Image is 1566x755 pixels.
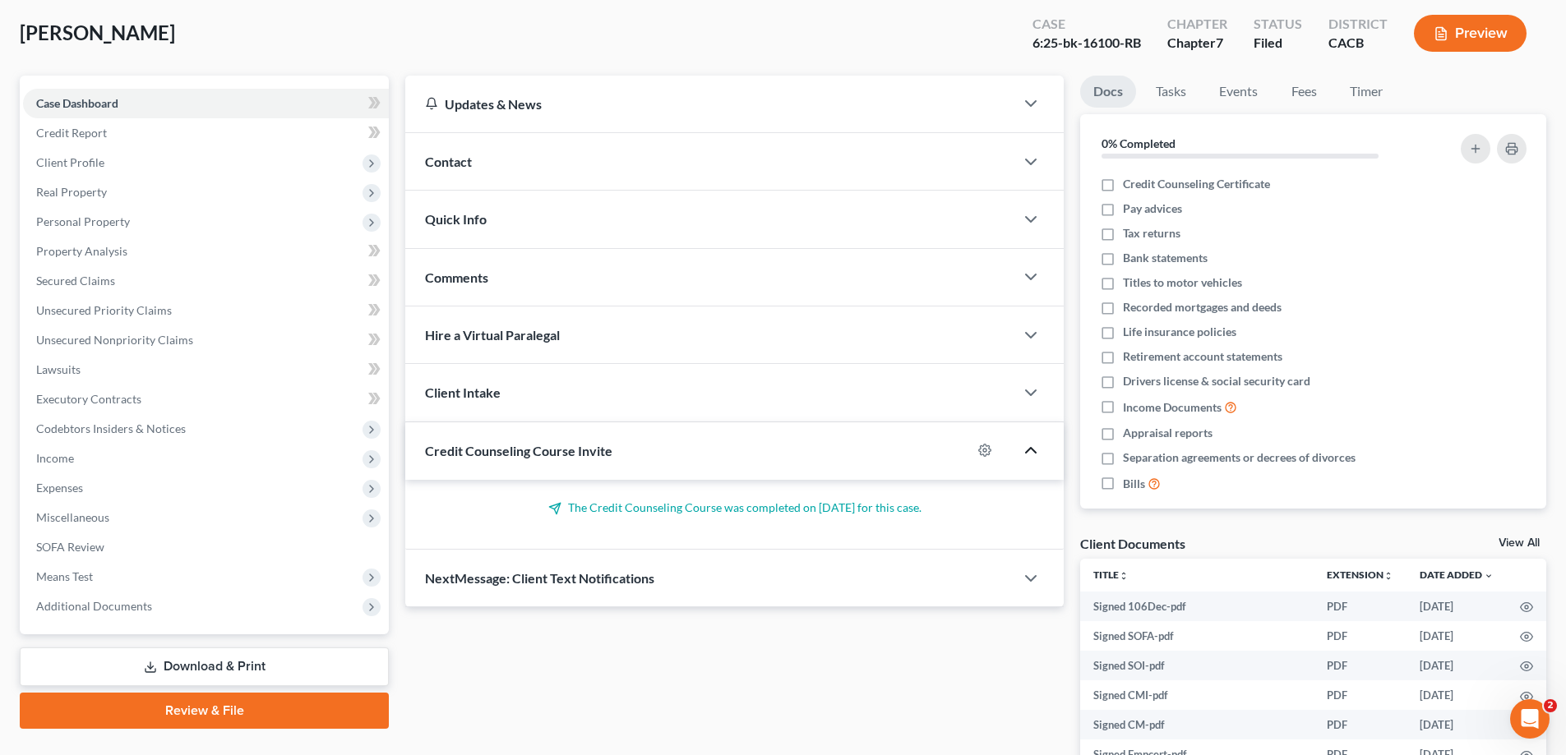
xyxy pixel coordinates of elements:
[1123,274,1242,291] span: Titles to motor vehicles
[1080,535,1185,552] div: Client Documents
[1080,710,1314,739] td: Signed CM-pdf
[1407,651,1507,680] td: [DATE]
[425,269,488,285] span: Comments
[425,95,995,113] div: Updates & News
[1277,76,1330,108] a: Fees
[36,599,152,613] span: Additional Documents
[23,266,389,296] a: Secured Claims
[1314,680,1407,710] td: PDF
[1123,299,1282,315] span: Recorded mortgages and deeds
[23,532,389,562] a: SOFA Review
[425,443,612,458] span: Credit Counseling Course Invite
[1123,476,1145,492] span: Bills
[36,96,118,110] span: Case Dashboard
[1337,76,1396,108] a: Timer
[23,384,389,414] a: Executory Contracts
[1123,449,1356,466] span: Separation agreements or decrees of divorces
[36,569,93,583] span: Means Test
[425,211,487,227] span: Quick Info
[20,21,175,44] span: [PERSON_NAME]
[425,384,501,400] span: Client Intake
[425,570,654,586] span: NextMessage: Client Text Notifications
[36,510,109,524] span: Miscellaneous
[1314,592,1407,621] td: PDF
[23,355,389,384] a: Lawsuits
[1206,76,1271,108] a: Events
[1510,699,1550,739] iframe: Intercom live chat
[1080,76,1136,108] a: Docs
[36,303,172,317] span: Unsecured Priority Claims
[1328,15,1388,34] div: District
[1499,537,1540,549] a: View All
[36,333,193,347] span: Unsecured Nonpriority Claims
[1102,136,1176,150] strong: 0% Completed
[425,499,1044,516] p: The Credit Counseling Course was completed on [DATE] for this case.
[1544,699,1557,712] span: 2
[1314,710,1407,739] td: PDF
[1080,680,1314,710] td: Signed CMI-pdf
[1327,569,1393,581] a: Extensionunfold_more
[23,118,389,148] a: Credit Report
[1080,621,1314,651] td: Signed SOFA-pdf
[20,693,389,729] a: Review & File
[36,244,127,258] span: Property Analysis
[36,155,104,169] span: Client Profile
[1143,76,1199,108] a: Tasks
[36,185,107,199] span: Real Property
[1384,571,1393,581] i: unfold_more
[1080,651,1314,680] td: Signed SOI-pdf
[1123,250,1208,266] span: Bank statements
[36,481,83,495] span: Expenses
[36,126,107,140] span: Credit Report
[1216,35,1223,50] span: 7
[1093,569,1129,581] a: Titleunfold_more
[1407,680,1507,710] td: [DATE]
[425,154,472,169] span: Contact
[1167,15,1227,34] div: Chapter
[23,296,389,325] a: Unsecured Priority Claims
[1167,34,1227,53] div: Chapter
[36,274,115,288] span: Secured Claims
[1123,324,1236,340] span: Life insurance policies
[1484,571,1494,581] i: expand_more
[23,89,389,118] a: Case Dashboard
[425,327,560,343] span: Hire a Virtual Paralegal
[36,421,186,435] span: Codebtors Insiders & Notices
[1414,15,1527,52] button: Preview
[1123,373,1310,389] span: Drivers license & social security card
[1123,399,1222,416] span: Income Documents
[36,362,81,376] span: Lawsuits
[1080,592,1314,621] td: Signed 106Dec-pdf
[23,325,389,355] a: Unsecured Nonpriority Claims
[1123,176,1270,192] span: Credit Counseling Certificate
[36,540,104,554] span: SOFA Review
[1032,34,1141,53] div: 6:25-bk-16100-RB
[36,451,74,465] span: Income
[1314,621,1407,651] td: PDF
[1032,15,1141,34] div: Case
[1407,710,1507,739] td: [DATE]
[1314,651,1407,680] td: PDF
[20,647,389,686] a: Download & Print
[1254,34,1302,53] div: Filed
[1420,569,1494,581] a: Date Added expand_more
[1119,571,1129,581] i: unfold_more
[1123,425,1213,441] span: Appraisal reports
[1123,348,1282,365] span: Retirement account statements
[1123,200,1182,217] span: Pay advices
[1407,592,1507,621] td: [DATE]
[1328,34,1388,53] div: CACB
[1254,15,1302,34] div: Status
[36,214,130,228] span: Personal Property
[1123,225,1180,242] span: Tax returns
[23,237,389,266] a: Property Analysis
[1407,621,1507,651] td: [DATE]
[36,392,141,406] span: Executory Contracts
